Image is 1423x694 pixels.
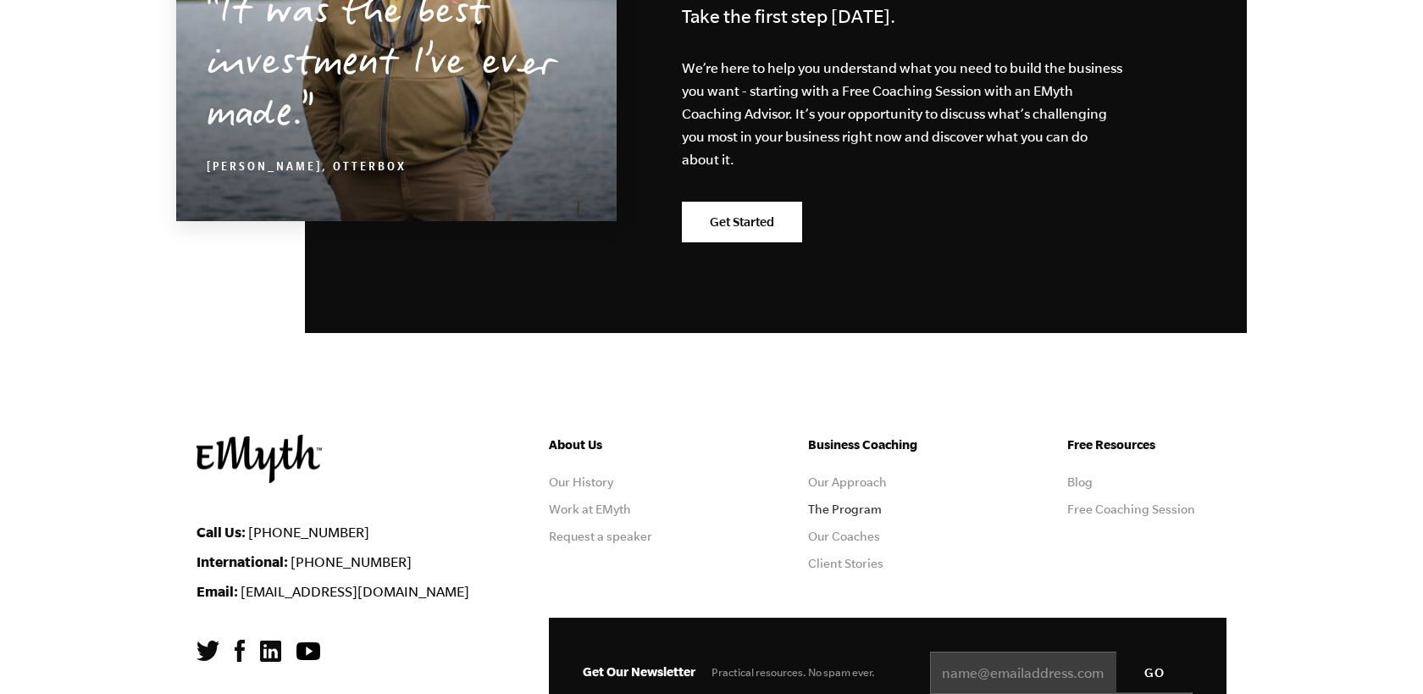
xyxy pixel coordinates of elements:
img: LinkedIn [260,641,281,662]
a: Client Stories [808,557,883,570]
strong: Email: [197,583,238,599]
span: Practical resources. No spam ever. [711,666,875,679]
strong: Call Us: [197,524,246,540]
a: [PHONE_NUMBER] [248,525,369,540]
p: We’re here to help you understand what you need to build the business you want - starting with a ... [682,57,1124,171]
a: Blog [1067,475,1093,489]
img: Twitter [197,641,219,661]
h5: About Us [549,435,708,455]
h5: Business Coaching [808,435,967,455]
img: YouTube [296,642,320,660]
a: Get Started [682,202,802,242]
a: Our History [549,475,613,489]
a: Free Coaching Session [1067,502,1195,516]
strong: International: [197,553,288,569]
a: Request a speaker [549,530,652,543]
a: Our Approach [808,475,887,489]
cite: [PERSON_NAME], OtterBox [207,162,407,175]
a: Our Coaches [808,530,880,543]
a: Work at EMyth [549,502,631,516]
img: Facebook [235,640,245,662]
a: The Program [808,502,882,516]
span: Get Our Newsletter [583,664,695,679]
iframe: Chat Widget [1045,572,1423,694]
input: name@emailaddress.com [930,652,1193,694]
h5: Free Resources [1067,435,1226,455]
img: EMyth [197,435,322,483]
a: [EMAIL_ADDRESS][DOMAIN_NAME] [241,584,469,599]
a: [PHONE_NUMBER] [291,554,412,569]
h4: Take the first step [DATE]. [682,1,1156,31]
